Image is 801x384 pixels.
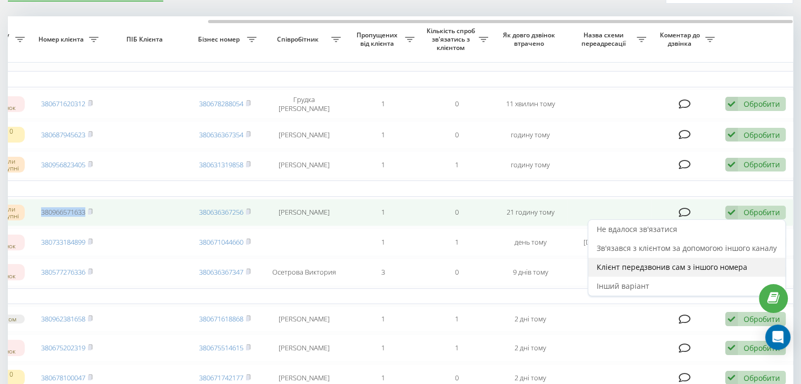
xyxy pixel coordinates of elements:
span: Номер клієнта [35,35,89,44]
span: Клієнт передзвонив сам з іншого номера [597,262,747,272]
td: 2 дні тому [493,334,567,362]
a: 380678100047 [41,373,85,382]
a: 380956823405 [41,160,85,169]
td: день тому [493,228,567,256]
div: Обробити [744,130,780,140]
div: Обробити [744,159,780,169]
td: [DOMAIN_NAME] [567,228,651,256]
a: 380962381658 [41,314,85,324]
a: 380733184899 [41,237,85,247]
a: 380675202319 [41,343,85,352]
td: 1 [346,228,420,256]
a: 380966571633 [41,207,85,217]
a: 380631319858 [199,160,243,169]
td: годину тому [493,151,567,179]
td: 11 хвилин тому [493,89,567,119]
a: 380671044660 [199,237,243,247]
td: 1 [420,228,493,256]
a: 380687945623 [41,130,85,139]
span: Інший варіант [597,281,649,291]
td: Грудка [PERSON_NAME] [262,89,346,119]
td: Осетрова Виктория [262,258,346,286]
a: 380671742177 [199,373,243,382]
td: 0 [420,121,493,149]
a: 380675514615 [199,343,243,352]
td: 1 [420,151,493,179]
td: 1 [346,121,420,149]
div: Обробити [744,314,780,324]
td: 1 [346,89,420,119]
td: 1 [346,151,420,179]
a: 380671620312 [41,99,85,108]
div: Обробити [744,343,780,353]
td: 1 [346,334,420,362]
span: Зв'язався з клієнтом за допомогою іншого каналу [597,243,777,253]
td: 1 [346,306,420,332]
td: 0 [420,199,493,227]
div: Обробити [744,373,780,383]
td: [PERSON_NAME] [262,306,346,332]
td: 1 [420,306,493,332]
a: 380636367347 [199,267,243,277]
td: годину тому [493,121,567,149]
a: 380678288054 [199,99,243,108]
div: Open Intercom Messenger [765,325,790,350]
span: Бізнес номер [193,35,247,44]
td: [PERSON_NAME] [262,334,346,362]
td: [PERSON_NAME] [262,199,346,227]
td: 1 [346,199,420,227]
span: Коментар до дзвінка [657,31,705,47]
td: 0 [420,89,493,119]
a: 380636367256 [199,207,243,217]
span: Пропущених від клієнта [351,31,405,47]
td: 0 [420,258,493,286]
span: Назва схеми переадресації [572,31,637,47]
td: 2 дні тому [493,306,567,332]
td: [PERSON_NAME] [262,151,346,179]
a: 380671618868 [199,314,243,324]
td: 1 [420,334,493,362]
span: Співробітник [267,35,331,44]
span: ПІБ Клієнта [113,35,179,44]
td: 9 днів тому [493,258,567,286]
span: Як довго дзвінок втрачено [502,31,559,47]
td: 3 [346,258,420,286]
a: 380577276336 [41,267,85,277]
td: [PERSON_NAME] [262,121,346,149]
span: Кількість спроб зв'язатись з клієнтом [425,27,479,52]
a: 380636367354 [199,130,243,139]
span: Не вдалося зв'язатися [597,224,677,234]
div: Обробити [744,99,780,109]
div: Обробити [744,207,780,217]
td: 21 годину тому [493,199,567,227]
